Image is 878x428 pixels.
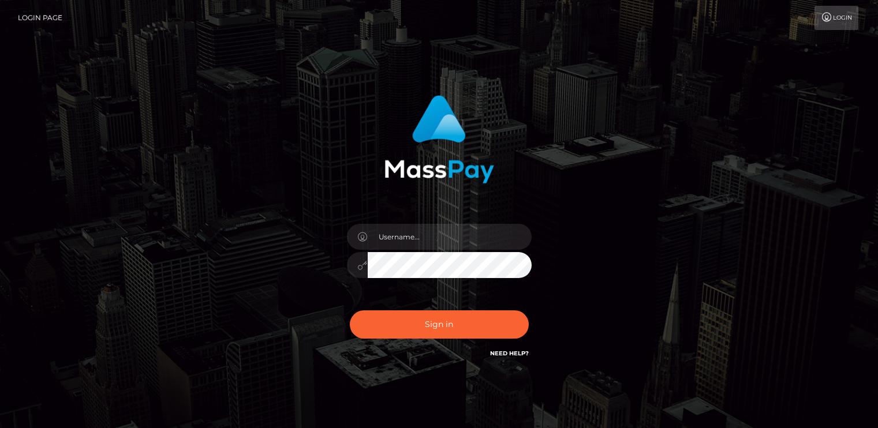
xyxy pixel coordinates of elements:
input: Username... [368,224,532,250]
a: Login [815,6,858,30]
img: MassPay Login [384,95,494,183]
a: Login Page [18,6,62,30]
button: Sign in [350,310,529,339]
a: Need Help? [490,350,529,357]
